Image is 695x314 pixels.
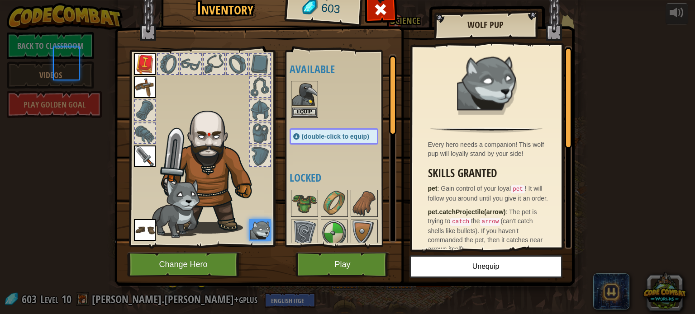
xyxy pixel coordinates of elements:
[292,220,317,246] img: portrait.png
[511,185,525,193] code: pet
[322,220,347,246] img: portrait.png
[322,191,347,216] img: portrait.png
[428,185,438,192] strong: pet
[134,219,156,241] img: portrait.png
[127,252,242,277] button: Change Hero
[352,220,377,246] img: portrait.png
[295,252,390,277] button: Play
[428,208,506,216] strong: pet.catchProjectile(arrow)
[292,191,317,216] img: portrait.png
[134,145,156,167] img: portrait.png
[428,208,543,253] span: The pet is trying to the (can't catch shells like bullets). If you haven't commanded the pet, the...
[292,82,317,107] img: portrait.png
[428,185,548,202] span: Gain control of your loyal ! It will follow you around until you give it an order.
[450,218,471,226] code: catch
[428,167,550,179] h3: Skills Granted
[249,219,271,241] img: portrait.png
[457,53,516,112] img: portrait.png
[302,133,369,140] span: (double-click to equip)
[292,108,317,117] button: Equip
[352,191,377,216] img: portrait.png
[134,53,156,75] img: portrait.png
[428,140,550,158] div: Every hero needs a companion! This wolf pup will loyally stand by your side!
[430,127,542,133] img: hr.png
[149,179,200,238] img: wolf-pup-paper-doll.png
[134,76,156,98] img: portrait.png
[157,102,267,234] img: goliath_hair.png
[290,63,396,75] h4: Available
[505,208,509,216] span: :
[290,172,396,183] h4: Locked
[409,255,562,278] button: Unequip
[438,185,441,192] span: :
[443,20,528,30] h2: Wolf Pup
[480,218,501,226] code: arrow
